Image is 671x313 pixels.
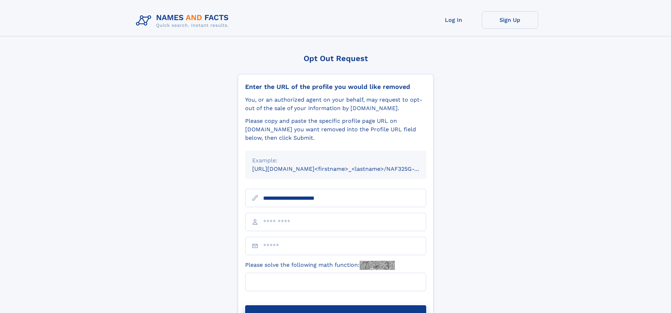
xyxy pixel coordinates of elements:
div: Enter the URL of the profile you would like removed [245,83,426,91]
div: Example: [252,156,419,165]
a: Sign Up [482,11,538,29]
label: Please solve the following math function: [245,261,395,270]
div: Please copy and paste the specific profile page URL on [DOMAIN_NAME] you want removed into the Pr... [245,117,426,142]
div: Opt Out Request [238,54,434,63]
a: Log In [425,11,482,29]
small: [URL][DOMAIN_NAME]<firstname>_<lastname>/NAF325G-xxxxxxxx [252,165,440,172]
img: Logo Names and Facts [133,11,235,30]
div: You, or an authorized agent on your behalf, may request to opt-out of the sale of your informatio... [245,96,426,113]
